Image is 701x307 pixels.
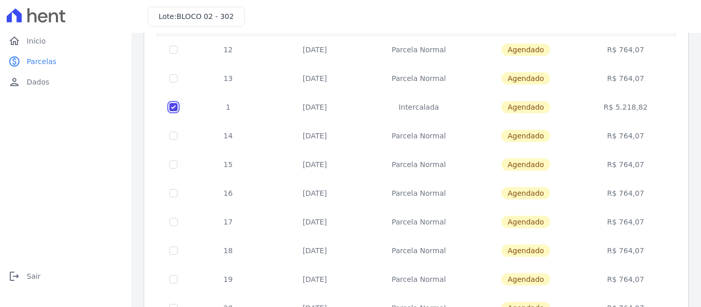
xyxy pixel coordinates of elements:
[266,93,363,121] td: [DATE]
[577,179,674,208] td: R$ 764,07
[159,11,234,22] h3: Lote:
[501,130,550,142] span: Agendado
[190,236,266,265] td: 18
[577,150,674,179] td: R$ 764,07
[577,265,674,294] td: R$ 764,07
[266,121,363,150] td: [DATE]
[577,236,674,265] td: R$ 764,07
[4,31,127,51] a: homeInício
[363,150,474,179] td: Parcela Normal
[266,208,363,236] td: [DATE]
[190,121,266,150] td: 14
[8,35,21,47] i: home
[190,93,266,121] td: 1
[27,77,49,87] span: Dados
[8,55,21,68] i: paid
[501,216,550,228] span: Agendado
[266,265,363,294] td: [DATE]
[363,265,474,294] td: Parcela Normal
[190,265,266,294] td: 19
[577,121,674,150] td: R$ 764,07
[4,51,127,72] a: paidParcelas
[190,208,266,236] td: 17
[266,179,363,208] td: [DATE]
[27,56,56,67] span: Parcelas
[4,72,127,92] a: personDados
[266,35,363,64] td: [DATE]
[363,93,474,121] td: Intercalada
[501,72,550,85] span: Agendado
[501,158,550,171] span: Agendado
[266,64,363,93] td: [DATE]
[363,35,474,64] td: Parcela Normal
[266,236,363,265] td: [DATE]
[501,44,550,56] span: Agendado
[577,35,674,64] td: R$ 764,07
[190,35,266,64] td: 12
[190,179,266,208] td: 16
[177,12,234,21] span: BLOCO 02 - 302
[363,179,474,208] td: Parcela Normal
[27,36,46,46] span: Início
[501,273,550,285] span: Agendado
[8,76,21,88] i: person
[501,187,550,199] span: Agendado
[190,64,266,93] td: 13
[363,208,474,236] td: Parcela Normal
[501,244,550,257] span: Agendado
[4,266,127,286] a: logoutSair
[266,150,363,179] td: [DATE]
[8,270,21,282] i: logout
[577,64,674,93] td: R$ 764,07
[363,64,474,93] td: Parcela Normal
[577,93,674,121] td: R$ 5.218,82
[190,150,266,179] td: 15
[577,208,674,236] td: R$ 764,07
[363,236,474,265] td: Parcela Normal
[363,121,474,150] td: Parcela Normal
[501,101,550,113] span: Agendado
[27,271,41,281] span: Sair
